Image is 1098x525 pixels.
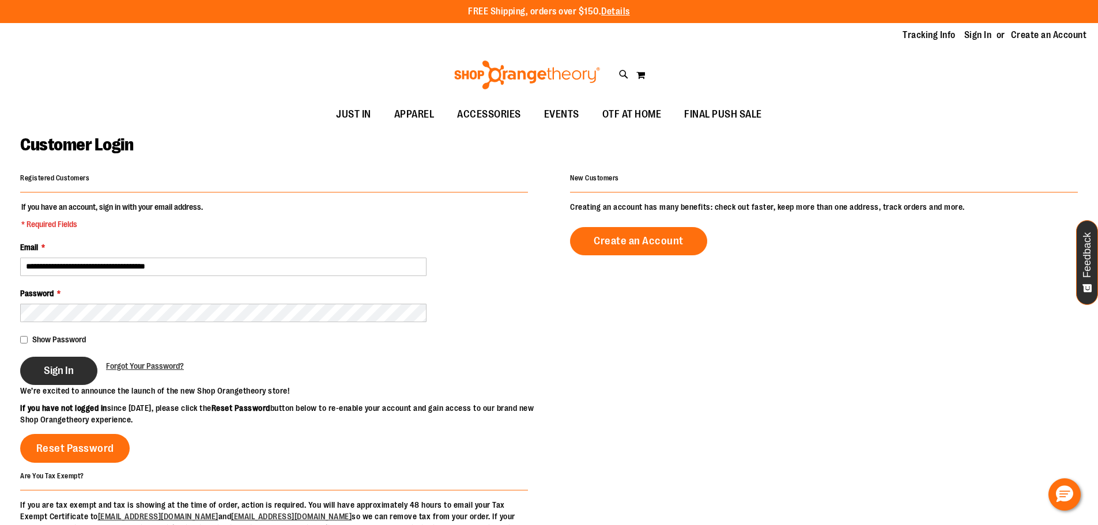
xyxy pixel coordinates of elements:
[964,29,992,41] a: Sign In
[591,101,673,128] a: OTF AT HOME
[544,101,579,127] span: EVENTS
[394,101,435,127] span: APPAREL
[106,361,184,371] span: Forgot Your Password?
[570,201,1078,213] p: Creating an account has many benefits: check out faster, keep more than one address, track orders...
[601,6,630,17] a: Details
[336,101,371,127] span: JUST IN
[20,201,204,230] legend: If you have an account, sign in with your email address.
[1082,232,1093,278] span: Feedback
[32,335,86,344] span: Show Password
[684,101,762,127] span: FINAL PUSH SALE
[1011,29,1087,41] a: Create an Account
[20,402,549,425] p: since [DATE], please click the button below to re-enable your account and gain access to our bran...
[673,101,773,128] a: FINAL PUSH SALE
[20,472,84,480] strong: Are You Tax Exempt?
[903,29,956,41] a: Tracking Info
[36,442,114,455] span: Reset Password
[325,101,383,128] a: JUST IN
[570,174,619,182] strong: New Customers
[106,360,184,372] a: Forgot Your Password?
[21,218,203,230] span: * Required Fields
[594,235,684,247] span: Create an Account
[570,227,707,255] a: Create an Account
[231,512,352,521] a: [EMAIL_ADDRESS][DOMAIN_NAME]
[1076,220,1098,305] button: Feedback - Show survey
[20,174,89,182] strong: Registered Customers
[533,101,591,128] a: EVENTS
[20,289,54,298] span: Password
[20,385,549,396] p: We’re excited to announce the launch of the new Shop Orangetheory store!
[20,434,130,463] a: Reset Password
[457,101,521,127] span: ACCESSORIES
[44,364,74,377] span: Sign In
[452,61,602,89] img: Shop Orangetheory
[20,357,97,385] button: Sign In
[468,5,630,18] p: FREE Shipping, orders over $150.
[1048,478,1081,511] button: Hello, have a question? Let’s chat.
[383,101,446,128] a: APPAREL
[98,512,218,521] a: [EMAIL_ADDRESS][DOMAIN_NAME]
[20,135,133,154] span: Customer Login
[20,403,107,413] strong: If you have not logged in
[446,101,533,128] a: ACCESSORIES
[20,243,38,252] span: Email
[212,403,270,413] strong: Reset Password
[602,101,662,127] span: OTF AT HOME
